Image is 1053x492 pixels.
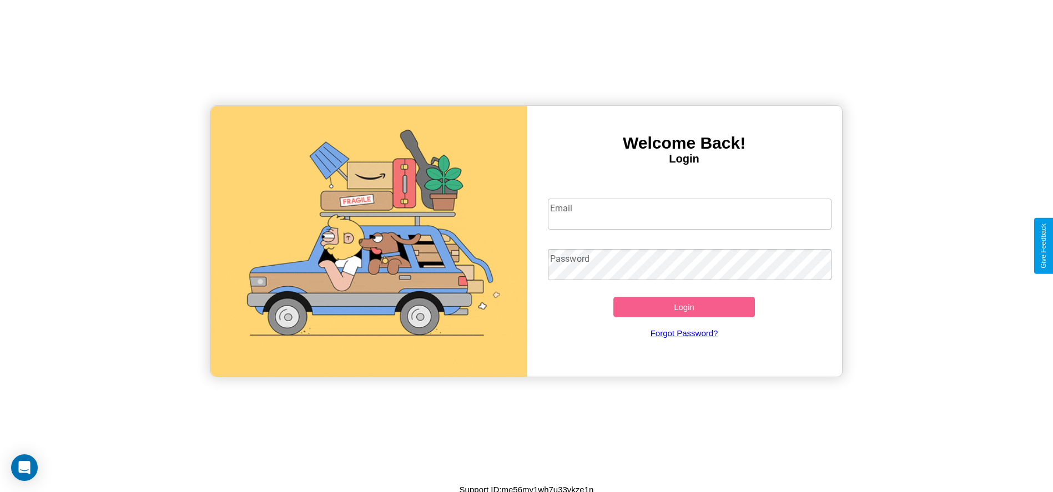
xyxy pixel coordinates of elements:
[527,134,842,153] h3: Welcome Back!
[1040,224,1047,268] div: Give Feedback
[11,454,38,481] div: Open Intercom Messenger
[613,297,755,317] button: Login
[527,153,842,165] h4: Login
[542,317,826,349] a: Forgot Password?
[211,106,526,377] img: gif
